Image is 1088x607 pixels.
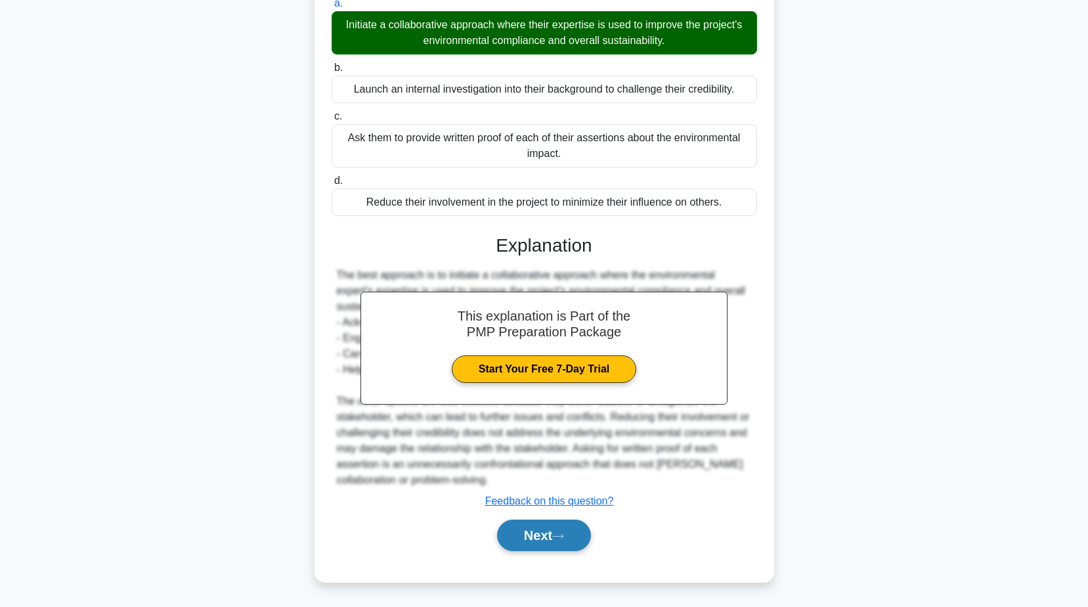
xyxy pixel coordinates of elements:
[497,520,591,551] button: Next
[452,355,636,383] a: Start Your Free 7-Day Trial
[485,495,614,506] a: Feedback on this question?
[339,235,749,257] h3: Explanation
[332,189,757,216] div: Reduce their involvement in the project to minimize their influence on others.
[337,267,752,488] div: The best approach is to initiate a collaborative approach where the environmental expert's expert...
[332,76,757,103] div: Launch an internal investigation into their background to challenge their credibility.
[332,124,757,168] div: Ask them to provide written proof of each of their assertions about the environmental impact.
[334,110,342,122] span: c.
[332,11,757,55] div: Initiate a collaborative approach where their expertise is used to improve the project's environm...
[334,62,343,73] span: b.
[334,175,343,186] span: d.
